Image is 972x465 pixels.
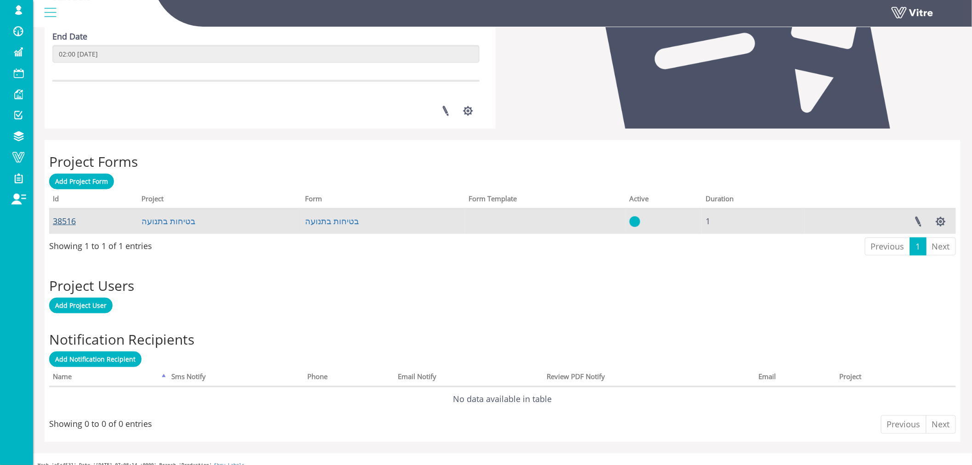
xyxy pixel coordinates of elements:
[55,177,108,186] span: Add Project Form
[53,215,76,227] a: 38516
[141,215,195,227] a: בטיחות בתנועה
[49,174,114,189] a: Add Project Form
[629,216,640,227] img: yes
[304,369,395,387] th: Phone
[49,369,168,387] th: Name: activate to sort column descending
[49,387,956,412] td: No data available in table
[138,192,301,209] th: Project
[755,369,836,387] th: Email
[881,415,927,434] a: Previous
[49,237,152,252] div: Showing 1 to 1 of 1 entries
[865,238,910,256] a: Previous
[836,369,932,387] th: Project
[55,301,107,310] span: Add Project User
[49,278,956,293] h2: Project Users
[926,238,956,256] a: Next
[168,369,304,387] th: Sms Notify
[465,192,626,209] th: Form Template
[702,209,805,234] td: 1
[926,415,956,434] a: Next
[55,355,136,363] span: Add Notification Recipient
[49,414,152,430] div: Showing 0 to 0 of 0 entries
[910,238,927,256] a: 1
[49,352,141,367] a: Add Notification Recipient
[626,192,702,209] th: Active
[543,369,755,387] th: Review PDF Notify
[305,215,359,227] a: בטיחות בתנועה
[52,31,87,43] label: End Date
[49,192,138,209] th: Id
[49,154,956,169] h2: Project Forms
[49,332,956,347] h2: Notification Recipients
[395,369,543,387] th: Email Notify
[49,298,113,313] a: Add Project User
[702,192,805,209] th: Duration
[301,192,465,209] th: Form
